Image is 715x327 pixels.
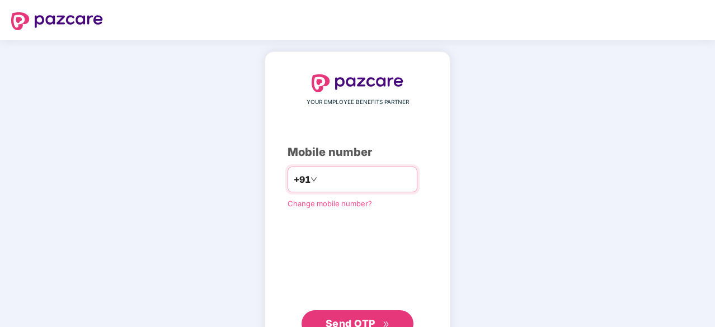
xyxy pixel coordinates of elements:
img: logo [11,12,103,30]
img: logo [312,74,403,92]
span: down [311,176,317,183]
a: Change mobile number? [288,199,372,208]
span: YOUR EMPLOYEE BENEFITS PARTNER [307,98,409,107]
span: +91 [294,173,311,187]
div: Mobile number [288,144,427,161]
